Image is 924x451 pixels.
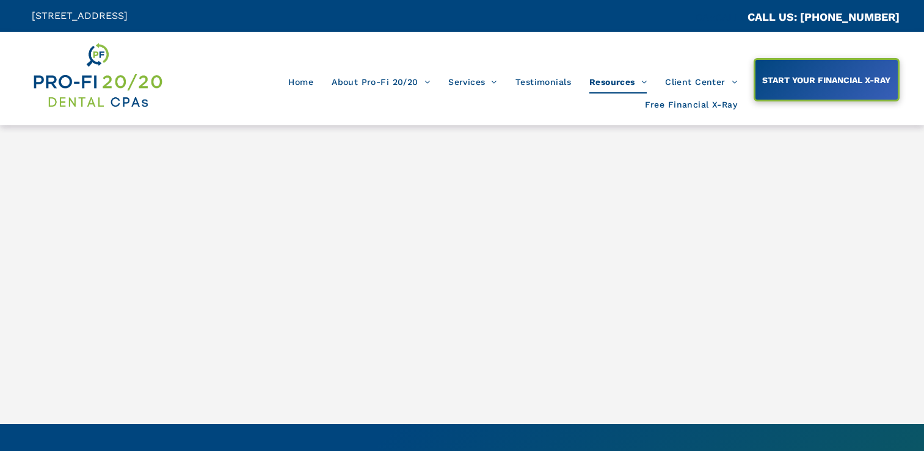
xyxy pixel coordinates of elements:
[506,70,580,94] a: Testimonials
[758,69,895,91] span: START YOUR FINANCIAL X-RAY
[636,94,746,117] a: Free Financial X-Ray
[32,10,128,21] span: [STREET_ADDRESS]
[696,12,748,23] span: CA::CALLC
[748,10,900,23] a: CALL US: [PHONE_NUMBER]
[32,41,164,110] img: Get Dental CPA Consulting, Bookkeeping, & Bank Loans
[656,70,746,94] a: Client Center
[580,70,656,94] a: Resources
[439,70,506,94] a: Services
[279,70,322,94] a: Home
[754,58,900,101] a: START YOUR FINANCIAL X-RAY
[322,70,439,94] a: About Pro-Fi 20/20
